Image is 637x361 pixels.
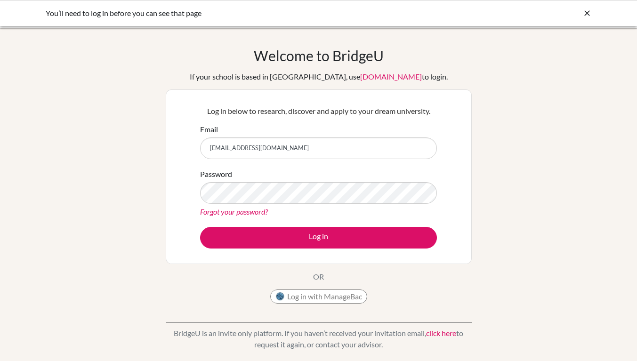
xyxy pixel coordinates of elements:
[254,47,384,64] h1: Welcome to BridgeU
[190,71,448,82] div: If your school is based in [GEOGRAPHIC_DATA], use to login.
[200,124,218,135] label: Email
[313,271,324,282] p: OR
[360,72,422,81] a: [DOMAIN_NAME]
[270,289,367,304] button: Log in with ManageBac
[200,207,268,216] a: Forgot your password?
[426,329,456,337] a: click here
[200,168,232,180] label: Password
[46,8,451,19] div: You’ll need to log in before you can see that page
[200,105,437,117] p: Log in below to research, discover and apply to your dream university.
[166,328,472,350] p: BridgeU is an invite only platform. If you haven’t received your invitation email, to request it ...
[200,227,437,249] button: Log in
